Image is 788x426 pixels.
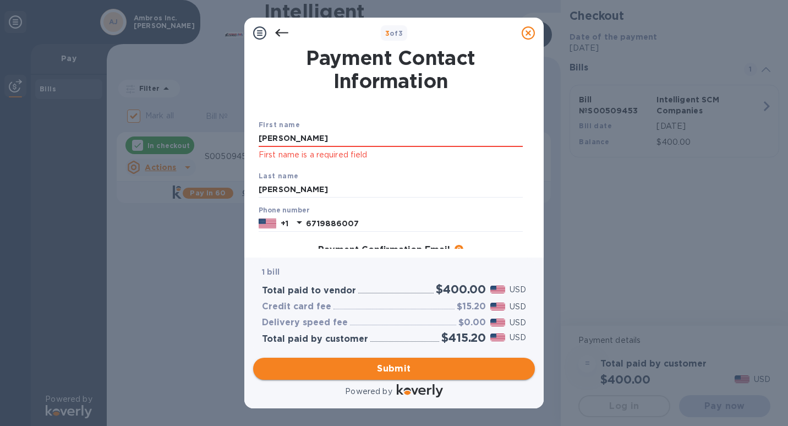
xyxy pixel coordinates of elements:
[510,284,526,296] p: USD
[345,386,392,397] p: Powered by
[436,282,486,296] h2: $400.00
[262,318,348,328] h3: Delivery speed fee
[262,267,280,276] b: 1 bill
[490,319,505,326] img: USD
[385,29,390,37] span: 3
[397,384,443,397] img: Logo
[262,286,356,296] h3: Total paid to vendor
[490,286,505,293] img: USD
[259,130,523,147] input: Enter your first name
[259,217,276,230] img: US
[259,149,523,161] p: First name is a required field
[457,302,486,312] h3: $15.20
[259,46,523,92] h1: Payment Contact Information
[259,121,300,129] b: First name
[262,334,368,345] h3: Total paid by customer
[259,172,299,180] b: Last name
[385,29,403,37] b: of 3
[281,218,288,229] p: +1
[253,358,535,380] button: Submit
[306,215,523,232] input: Enter your phone number
[259,182,523,198] input: Enter your last name
[262,302,331,312] h3: Credit card fee
[458,318,486,328] h3: $0.00
[510,301,526,313] p: USD
[262,362,526,375] span: Submit
[441,331,486,345] h2: $415.20
[510,332,526,343] p: USD
[490,303,505,310] img: USD
[490,334,505,341] img: USD
[318,245,450,255] h3: Payment Confirmation Email
[259,207,309,214] label: Phone number
[510,317,526,329] p: USD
